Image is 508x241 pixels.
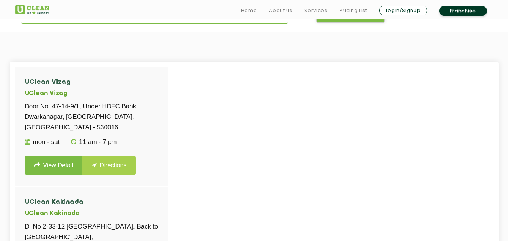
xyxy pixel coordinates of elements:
a: About us [269,6,292,15]
a: Pricing List [340,6,367,15]
p: Mon - Sat [25,137,60,147]
a: Login/Signup [379,6,427,15]
p: Door No. 47-14-9/1, Under HDFC Bank Dwarkanagar, [GEOGRAPHIC_DATA], [GEOGRAPHIC_DATA] - 530016 [25,101,159,133]
a: Services [304,6,327,15]
p: 11 AM - 7 PM [71,137,117,147]
h5: UClean Kakinada [25,210,159,217]
h5: UClean Vizag [25,90,159,97]
a: Franchise [439,6,487,16]
h4: UClean Vizag [25,79,159,86]
a: Home [241,6,257,15]
a: View Detail [25,156,83,175]
img: UClean Laundry and Dry Cleaning [15,5,49,14]
h4: UClean Kakinada [25,199,159,206]
a: Directions [82,156,136,175]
